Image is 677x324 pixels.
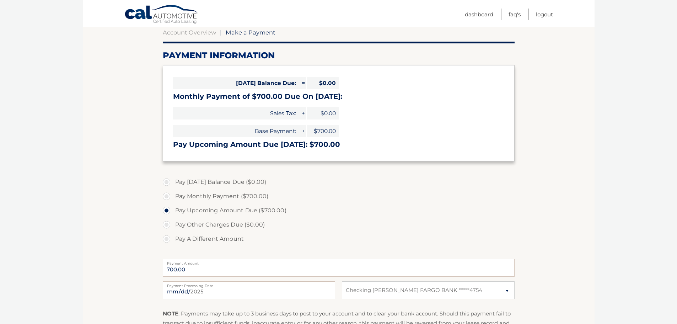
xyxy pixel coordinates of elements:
[173,92,504,101] h3: Monthly Payment of $700.00 Due On [DATE]:
[163,259,515,265] label: Payment Amount
[163,203,515,218] label: Pay Upcoming Amount Due ($700.00)
[163,232,515,246] label: Pay A Different Amount
[509,9,521,20] a: FAQ's
[220,29,222,36] span: |
[299,107,306,119] span: +
[163,29,216,36] a: Account Overview
[163,175,515,189] label: Pay [DATE] Balance Due ($0.00)
[226,29,275,36] span: Make a Payment
[163,218,515,232] label: Pay Other Charges Due ($0.00)
[536,9,553,20] a: Logout
[299,77,306,89] span: =
[163,310,178,317] strong: NOTE
[163,281,335,299] input: Payment Date
[307,107,339,119] span: $0.00
[307,125,339,137] span: $700.00
[163,259,515,277] input: Payment Amount
[173,125,299,137] span: Base Payment:
[163,281,335,287] label: Payment Processing Date
[173,140,504,149] h3: Pay Upcoming Amount Due [DATE]: $700.00
[307,77,339,89] span: $0.00
[163,50,515,61] h2: Payment Information
[163,189,515,203] label: Pay Monthly Payment ($700.00)
[124,5,199,25] a: Cal Automotive
[173,77,299,89] span: [DATE] Balance Due:
[465,9,493,20] a: Dashboard
[173,107,299,119] span: Sales Tax:
[299,125,306,137] span: +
